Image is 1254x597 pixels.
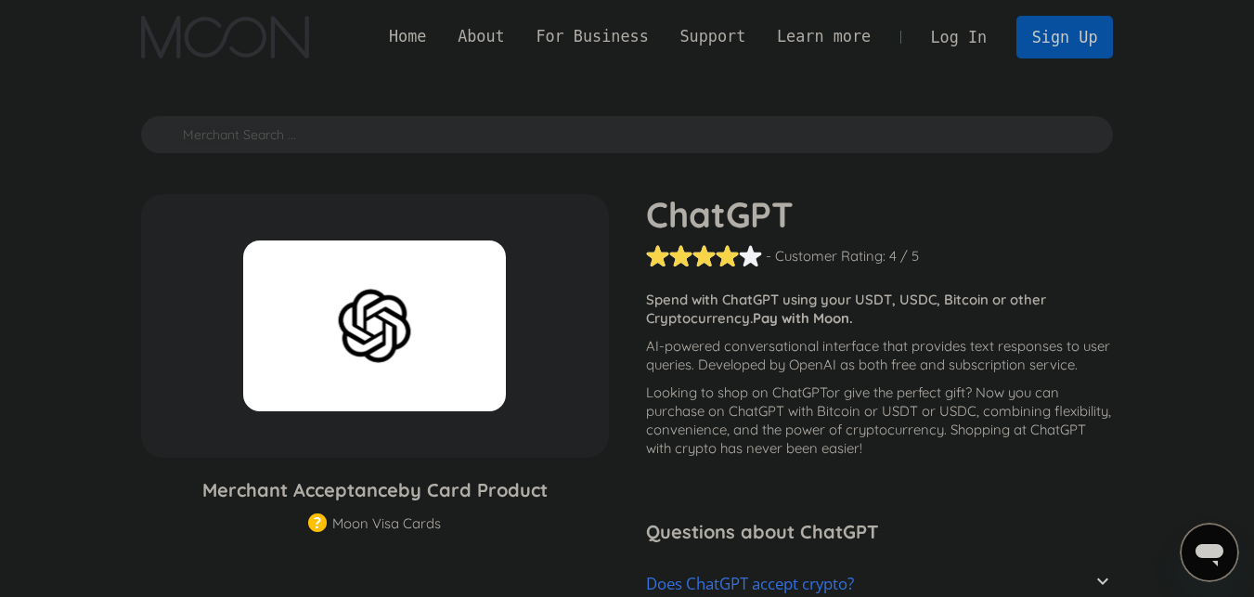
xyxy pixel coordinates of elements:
[826,383,965,401] span: or give the perfect gift
[646,383,1114,458] p: Looking to shop on ChatGPT ? Now you can purchase on ChatGPT with Bitcoin or USDT or USDC, combin...
[1016,16,1113,58] a: Sign Up
[521,25,665,48] div: For Business
[373,25,442,48] a: Home
[141,476,609,504] h3: Merchant Acceptance
[536,25,648,48] div: For Business
[1180,523,1239,582] iframe: Button to launch messaging window
[646,518,1114,546] h3: Questions about ChatGPT
[458,25,505,48] div: About
[646,575,854,593] h2: Does ChatGPT accept crypto?
[646,337,1114,374] p: AI-powered conversational interface that provides text responses to user queries. Developed by Op...
[753,309,853,327] strong: Pay with Moon.
[646,194,1114,235] h1: ChatGPT
[646,291,1114,328] p: Spend with ChatGPT using your USDT, USDC, Bitcoin or other Cryptocurrency.
[761,25,886,48] div: Learn more
[915,17,1002,58] a: Log In
[665,25,761,48] div: Support
[766,247,886,266] div: - Customer Rating:
[398,478,548,501] span: by Card Product
[679,25,745,48] div: Support
[141,116,1114,153] input: Merchant Search ...
[889,247,897,266] div: 4
[332,514,441,533] div: Moon Visa Cards
[141,16,309,58] img: Moon Logo
[900,247,919,266] div: / 5
[141,16,309,58] a: home
[777,25,871,48] div: Learn more
[442,25,520,48] div: About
